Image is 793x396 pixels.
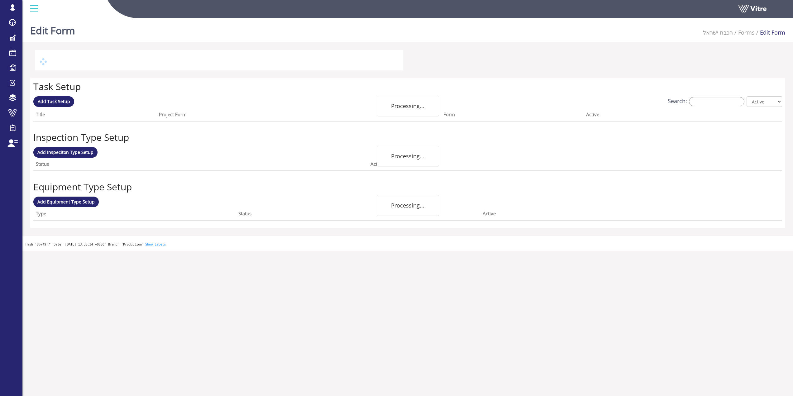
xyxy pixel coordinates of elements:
h2: Inspection Type Setup [33,132,782,142]
h2: Equipment Type Setup [33,182,782,192]
input: Search: [689,97,744,106]
th: Type [33,209,236,221]
th: Project Form [156,110,441,122]
a: Show Labels [145,243,166,246]
th: Form [441,110,584,122]
h1: Edit Form [30,16,75,42]
th: Status [236,209,480,221]
span: Add Task Setup [38,98,70,104]
a: רכבת ישראל [703,29,733,36]
a: Add Task Setup [33,96,74,107]
a: Add Inspeciton Type Setup [33,147,98,158]
th: Active [480,209,716,221]
div: Processing... [377,195,439,216]
div: Processing... [377,96,439,116]
h2: Task Setup [33,81,782,92]
th: Status [33,159,368,171]
label: Search: [668,97,744,106]
div: Processing... [377,146,439,166]
span: Add Equipment Type Setup [37,199,95,205]
span: Add Inspeciton Type Setup [37,149,93,155]
span: Hash '8b749f7' Date '[DATE] 13:30:34 +0000' Branch 'Production' [26,243,144,246]
th: Title [33,110,156,122]
th: Active [584,110,739,122]
li: Edit Form [755,28,785,37]
a: Add Equipment Type Setup [33,197,99,207]
a: Forms [738,29,755,36]
th: Active [368,159,692,171]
